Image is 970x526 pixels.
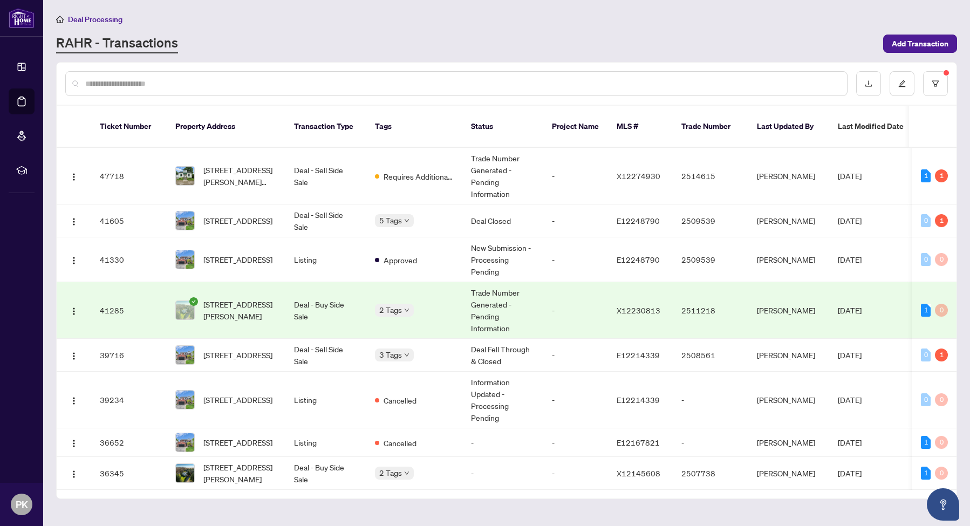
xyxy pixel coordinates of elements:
div: 1 [935,214,948,227]
td: - [543,457,608,490]
button: edit [890,71,914,96]
span: [DATE] [838,395,862,405]
div: 1 [935,349,948,361]
img: thumbnail-img [176,464,194,482]
span: X12145608 [617,468,660,478]
td: 39716 [91,339,167,372]
td: - [543,148,608,204]
td: Listing [285,372,366,428]
button: Logo [65,464,83,482]
td: - [462,457,543,490]
th: Ticket Number [91,106,167,148]
span: [STREET_ADDRESS] [203,394,272,406]
span: [DATE] [838,305,862,315]
img: thumbnail-img [176,211,194,230]
img: Logo [70,439,78,448]
span: 5 Tags [379,214,402,227]
div: 0 [921,253,931,266]
th: Property Address [167,106,285,148]
td: 39234 [91,372,167,428]
img: Logo [70,352,78,360]
td: [PERSON_NAME] [748,428,829,457]
span: E12214339 [617,350,660,360]
button: Logo [65,251,83,268]
img: Logo [70,173,78,181]
td: Deal Fell Through & Closed [462,339,543,372]
span: X12230813 [617,305,660,315]
span: 2 Tags [379,467,402,479]
span: E12214339 [617,395,660,405]
div: 1 [921,436,931,449]
th: MLS # [608,106,673,148]
span: [STREET_ADDRESS][PERSON_NAME] [203,461,277,485]
td: [PERSON_NAME] [748,148,829,204]
span: E12248790 [617,216,660,226]
div: 0 [935,304,948,317]
td: 41330 [91,237,167,282]
td: - [543,282,608,339]
td: 2509539 [673,204,748,237]
button: download [856,71,881,96]
td: - [543,237,608,282]
span: Add Transaction [892,35,948,52]
button: Logo [65,346,83,364]
button: Open asap [927,488,959,521]
span: Requires Additional Docs [384,170,454,182]
span: [STREET_ADDRESS] [203,436,272,448]
span: [STREET_ADDRESS] [203,254,272,265]
img: Logo [70,217,78,226]
span: home [56,16,64,23]
button: Logo [65,167,83,185]
img: thumbnail-img [176,391,194,409]
td: Deal - Buy Side Sale [285,457,366,490]
th: Project Name [543,106,608,148]
td: [PERSON_NAME] [748,457,829,490]
span: [STREET_ADDRESS] [203,215,272,227]
th: Last Modified Date [829,106,926,148]
td: - [462,428,543,457]
span: 3 Tags [379,349,402,361]
th: Transaction Type [285,106,366,148]
img: thumbnail-img [176,433,194,452]
button: Logo [65,302,83,319]
td: Listing [285,237,366,282]
span: filter [932,80,939,87]
span: edit [898,80,906,87]
span: [DATE] [838,468,862,478]
td: - [673,372,748,428]
td: Deal - Sell Side Sale [285,148,366,204]
span: down [404,218,409,223]
span: X12274930 [617,171,660,181]
th: Tags [366,106,462,148]
td: - [673,428,748,457]
button: filter [923,71,948,96]
img: Logo [70,397,78,405]
th: Last Updated By [748,106,829,148]
th: Trade Number [673,106,748,148]
img: logo [9,8,35,28]
span: down [404,352,409,358]
td: Deal - Buy Side Sale [285,282,366,339]
td: Listing [285,428,366,457]
div: 0 [935,467,948,480]
div: 1 [921,169,931,182]
div: 1 [935,169,948,182]
img: thumbnail-img [176,346,194,364]
td: - [543,372,608,428]
span: [DATE] [838,255,862,264]
td: [PERSON_NAME] [748,339,829,372]
td: 2508561 [673,339,748,372]
div: 0 [935,253,948,266]
td: Trade Number Generated - Pending Information [462,282,543,339]
div: 1 [921,467,931,480]
img: thumbnail-img [176,250,194,269]
span: PK [16,497,28,512]
td: 2514615 [673,148,748,204]
td: Trade Number Generated - Pending Information [462,148,543,204]
span: Deal Processing [68,15,122,24]
td: Deal Closed [462,204,543,237]
span: [DATE] [838,438,862,447]
div: 0 [921,393,931,406]
span: down [404,470,409,476]
span: [STREET_ADDRESS][PERSON_NAME] [203,298,277,322]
